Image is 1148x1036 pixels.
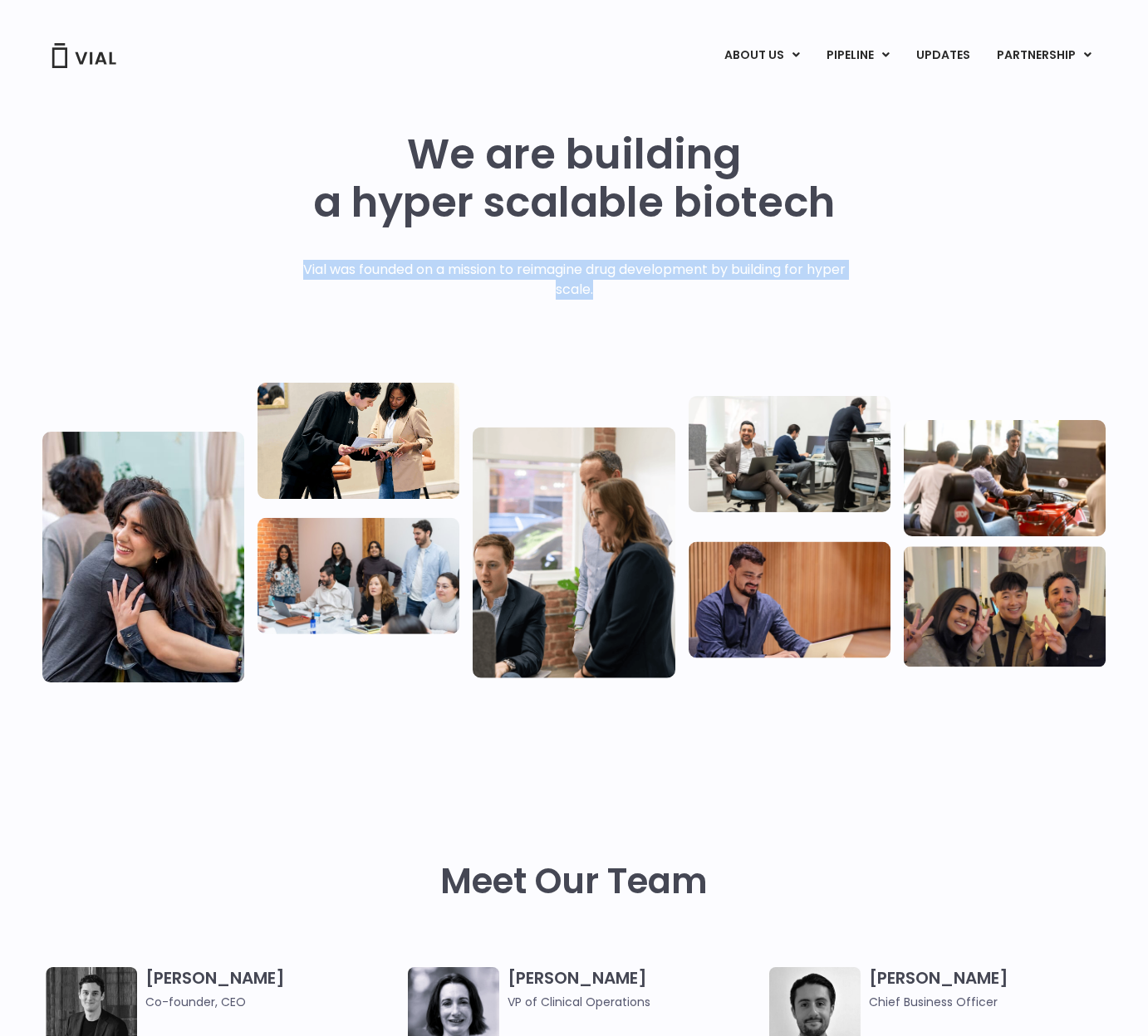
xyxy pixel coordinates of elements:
img: Vial Logo [51,43,117,68]
h1: We are building a hyper scalable biotech [313,130,835,227]
span: VP of Clinical Operations [508,993,762,1011]
h3: [PERSON_NAME] [508,967,762,1011]
h3: [PERSON_NAME] [869,967,1123,1011]
a: ABOUT USMenu Toggle [711,42,812,70]
img: Two people looking at a paper talking. [258,383,459,499]
img: Eight people standing and sitting in an office [258,517,459,633]
img: Group of people playing whirlyball [904,420,1106,536]
a: PARTNERSHIPMenu Toggle [984,42,1105,70]
p: Vial was founded on a mission to reimagine drug development by building for hyper scale. [286,260,863,300]
img: Three people working in an office [689,396,890,512]
a: UPDATES [903,42,983,70]
a: PIPELINEMenu Toggle [813,42,902,70]
span: Chief Business Officer [869,993,1123,1011]
img: Vial Life [42,432,244,682]
img: Group of 3 people smiling holding up the peace sign [904,546,1106,667]
h2: Meet Our Team [440,862,708,902]
img: Man working at a computer [689,541,890,657]
img: Group of three people standing around a computer looking at the screen [473,427,675,677]
span: Co-founder, CEO [145,993,400,1011]
h3: [PERSON_NAME] [145,967,400,1011]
